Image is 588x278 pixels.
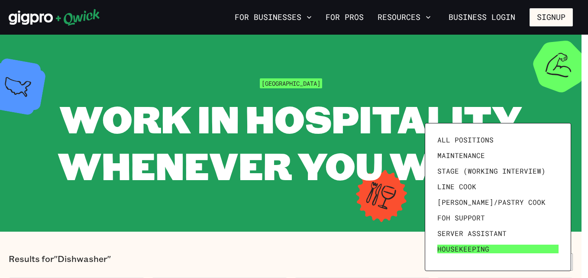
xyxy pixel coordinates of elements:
[437,213,485,222] span: FOH Support
[437,229,507,238] span: Server Assistant
[437,198,546,207] span: [PERSON_NAME]/Pastry Cook
[437,182,476,191] span: Line Cook
[434,132,562,262] ul: Filter by position
[437,167,546,175] span: Stage (working interview)
[437,245,489,253] span: Housekeeping
[437,136,494,144] span: All Positions
[437,260,476,269] span: Prep Cook
[437,151,485,160] span: Maintenance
